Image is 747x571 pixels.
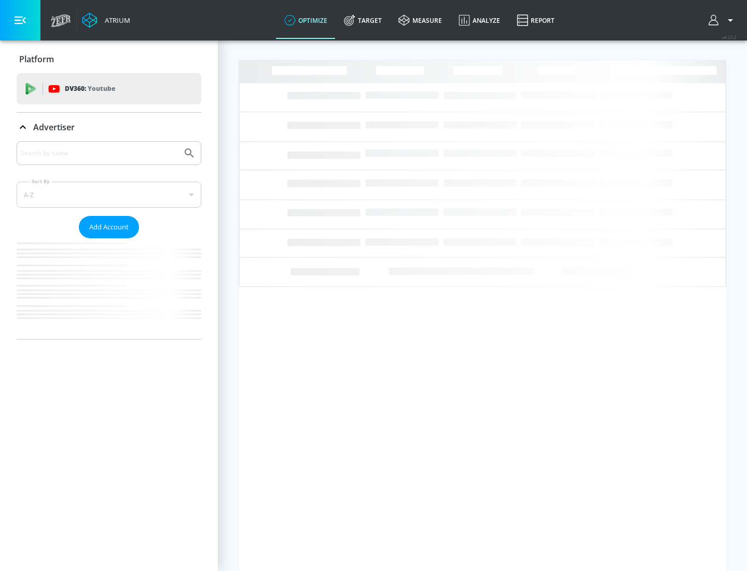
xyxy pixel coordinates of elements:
p: Youtube [88,83,115,94]
label: Sort By [30,178,52,185]
a: Target [336,2,390,39]
div: Advertiser [17,113,201,142]
div: Platform [17,45,201,74]
button: Add Account [79,216,139,238]
input: Search by name [21,146,178,160]
a: optimize [276,2,336,39]
span: Add Account [89,221,129,233]
a: measure [390,2,450,39]
a: Atrium [82,12,130,28]
span: v 4.22.2 [722,34,737,40]
div: Advertiser [17,141,201,339]
div: DV360: Youtube [17,73,201,104]
div: Atrium [101,16,130,25]
p: Platform [19,53,54,65]
p: DV360: [65,83,115,94]
a: Analyze [450,2,508,39]
p: Advertiser [33,121,75,133]
a: Report [508,2,563,39]
div: A-Z [17,182,201,208]
nav: list of Advertiser [17,238,201,339]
